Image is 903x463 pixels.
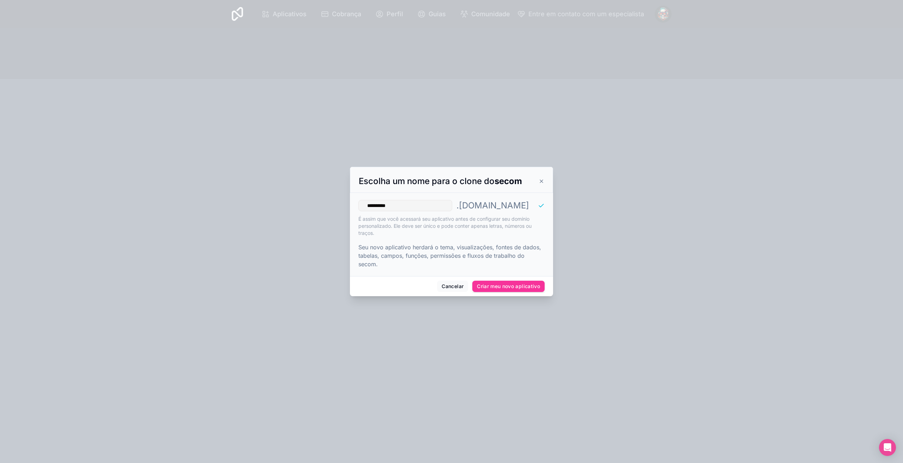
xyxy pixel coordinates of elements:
[358,216,532,236] font: É assim que você acessará seu aplicativo antes de configurar seu domínio personalizado. Ele deve ...
[459,200,529,211] font: [DOMAIN_NAME]
[495,176,522,186] font: secom
[442,283,463,289] font: Cancelar
[472,281,545,292] button: Criar meu novo aplicativo
[437,281,468,292] button: Cancelar
[358,244,541,268] font: Seu novo aplicativo herdará o tema, visualizações, fontes de dados, tabelas, campos, funções, per...
[879,439,896,456] div: Abra o Intercom Messenger
[456,200,459,211] font: .
[359,176,495,186] font: Escolha um nome para o clone do
[477,283,540,289] font: Criar meu novo aplicativo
